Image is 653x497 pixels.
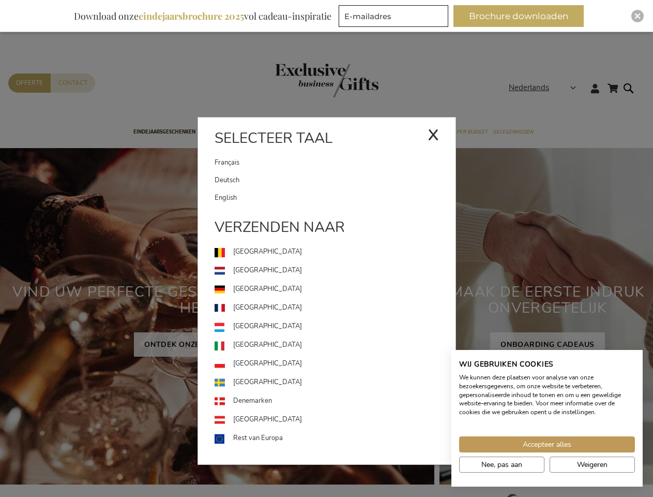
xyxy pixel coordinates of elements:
a: [GEOGRAPHIC_DATA] [215,317,455,336]
p: We kunnen deze plaatsen voor analyse van onze bezoekersgegevens, om onze website te verbeteren, g... [459,373,635,417]
a: Denemarken [215,392,455,411]
a: [GEOGRAPHIC_DATA] [215,280,455,299]
a: [GEOGRAPHIC_DATA] [215,299,455,317]
h2: Wij gebruiken cookies [459,360,635,369]
img: Close [634,13,641,19]
span: Weigeren [577,459,608,470]
button: Pas cookie voorkeuren aan [459,457,544,473]
button: Alle cookies weigeren [550,457,635,473]
div: x [428,118,439,149]
a: Rest van Europa [215,429,455,448]
a: [GEOGRAPHIC_DATA] [215,355,455,373]
a: English [215,189,455,207]
span: Nee, pas aan [481,459,522,470]
a: [GEOGRAPHIC_DATA] [215,373,455,392]
div: Selecteer taal [198,128,455,154]
form: marketing offers and promotions [339,5,451,30]
a: [GEOGRAPHIC_DATA] [215,336,455,355]
input: E-mailadres [339,5,448,27]
div: Close [631,10,644,22]
a: [GEOGRAPHIC_DATA] [215,261,455,280]
span: Accepteer alles [523,439,571,450]
a: [GEOGRAPHIC_DATA] [215,411,455,429]
a: Français [215,154,428,171]
button: Accepteer alle cookies [459,436,635,452]
div: Download onze vol cadeau-inspiratie [69,5,336,27]
a: Deutsch [215,171,455,189]
a: [GEOGRAPHIC_DATA] [215,243,455,261]
b: eindejaarsbrochure 2025 [139,10,244,22]
button: Brochure downloaden [453,5,584,27]
div: Verzenden naar [198,217,455,243]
